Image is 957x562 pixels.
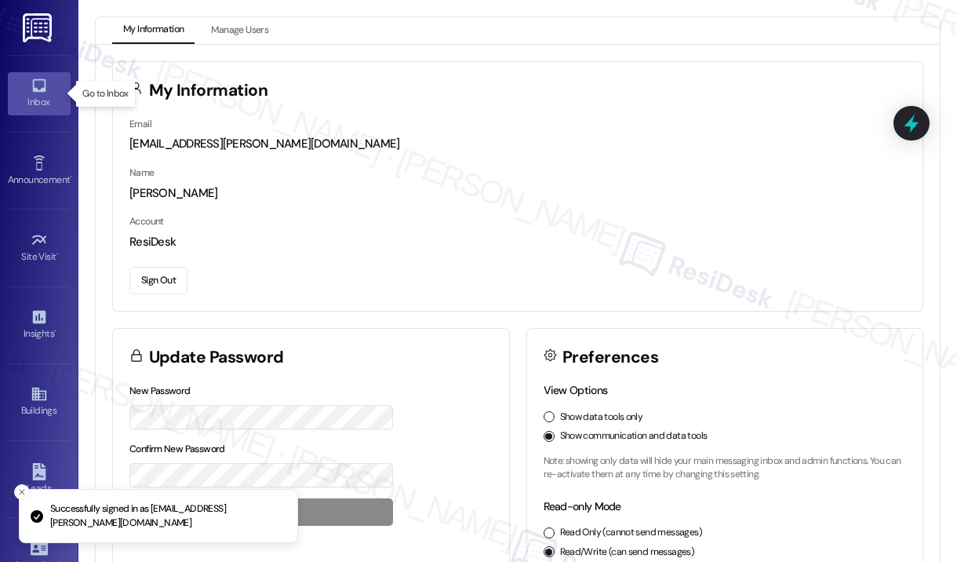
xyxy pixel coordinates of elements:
a: Leads [8,458,71,501]
span: • [56,249,59,260]
button: Sign Out [129,267,187,294]
button: My Information [112,17,195,44]
span: • [70,172,72,183]
span: • [54,326,56,337]
div: ResiDesk [129,234,906,250]
label: Confirm New Password [129,443,225,455]
a: Buildings [8,381,71,423]
label: Show communication and data tools [560,429,708,443]
img: ResiDesk Logo [23,13,55,42]
p: Go to Inbox [82,87,128,100]
button: Close toast [14,484,30,500]
button: Manage Users [200,17,279,44]
h3: Preferences [562,349,658,366]
h3: My Information [149,82,268,99]
p: Note: showing only data will hide your main messaging inbox and admin functions. You can re-activ... [544,454,907,482]
label: Read Only (cannot send messages) [560,526,702,540]
label: Show data tools only [560,411,643,425]
label: Email [129,118,151,130]
label: Read-only Mode [544,499,621,513]
a: Insights • [8,304,71,346]
h3: Update Password [149,349,284,366]
div: [PERSON_NAME] [129,185,906,202]
div: [EMAIL_ADDRESS][PERSON_NAME][DOMAIN_NAME] [129,136,906,152]
label: View Options [544,383,608,397]
p: Successfully signed in as [EMAIL_ADDRESS][PERSON_NAME][DOMAIN_NAME] [50,502,285,530]
label: Read/Write (can send messages) [560,546,695,560]
a: Site Visit • [8,227,71,269]
label: New Password [129,385,191,397]
label: Account [129,215,164,228]
label: Name [129,166,155,179]
a: Inbox [8,72,71,115]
